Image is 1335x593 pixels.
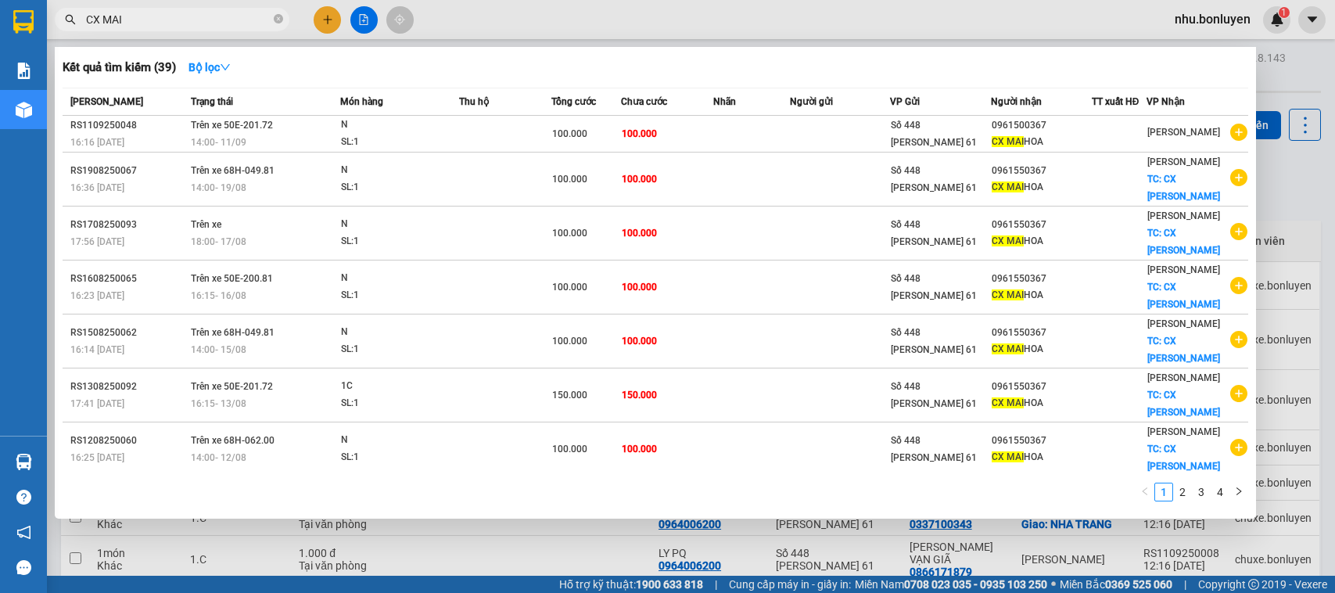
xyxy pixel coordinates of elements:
span: [PERSON_NAME] [1147,127,1220,138]
div: 1C [341,378,458,395]
div: RS1708250093 [70,217,186,233]
span: Số 448 [PERSON_NAME] 61 [891,120,977,148]
span: 100.000 [552,336,587,347]
span: plus-circle [1230,124,1247,141]
span: 14:00 - 19/08 [191,182,246,193]
img: logo-vxr [13,10,34,34]
img: warehouse-icon [16,454,32,470]
span: TC: CX [PERSON_NAME] [1147,390,1220,418]
span: 150.000 [552,390,587,401]
span: close-circle [274,13,283,27]
span: 100.000 [552,228,587,239]
span: TC: CX [PERSON_NAME] [1147,282,1220,310]
span: down [220,62,231,73]
strong: Bộ lọc [188,61,231,74]
span: notification [16,525,31,540]
div: 0961500367 [992,117,1091,134]
span: Tổng cước [551,96,596,107]
span: TC: CX [PERSON_NAME] [1147,228,1220,256]
button: right [1229,483,1248,501]
span: right [1234,487,1243,496]
span: [PERSON_NAME] [1147,318,1220,329]
span: Trên xe 68H-049.81 [191,327,275,338]
span: [PERSON_NAME] [70,96,143,107]
span: Trên xe 50E-201.72 [191,120,273,131]
div: SL: 1 [341,287,458,304]
span: 16:36 [DATE] [70,182,124,193]
div: SL: 1 [341,233,458,250]
span: 17:41 [DATE] [70,398,124,409]
span: question-circle [16,490,31,505]
div: N [341,117,458,134]
span: Số 448 [PERSON_NAME] 61 [891,327,977,355]
a: 3 [1193,483,1210,501]
div: RS1508250062 [70,325,186,341]
div: N [341,162,458,179]
span: TC: CX [PERSON_NAME] [1147,336,1220,364]
span: 100.000 [622,128,657,139]
button: left [1136,483,1154,501]
span: Trên xe [191,219,221,230]
span: 14:00 - 12/08 [191,452,246,463]
button: Bộ lọcdown [176,55,243,80]
div: RS1208250060 [70,433,186,449]
span: Số 448 [PERSON_NAME] 61 [891,273,977,301]
div: 0961550367 [992,379,1091,395]
div: SL: 1 [341,449,458,466]
span: 14:00 - 15/08 [191,344,246,355]
span: 150.000 [622,390,657,401]
span: Trên xe 50E-201.72 [191,381,273,392]
span: 16:25 [DATE] [70,452,124,463]
span: Trên xe 50E-200.81 [191,273,273,284]
span: plus-circle [1230,169,1247,186]
span: 100.000 [622,336,657,347]
li: 3 [1192,483,1211,501]
div: HOA [992,287,1091,304]
div: HOA [992,395,1091,412]
div: 0961550367 [992,217,1091,233]
span: 16:14 [DATE] [70,344,124,355]
span: [PERSON_NAME] [1147,264,1220,275]
span: CX MAI [992,343,1024,354]
span: 100.000 [622,444,657,455]
div: RS1608250065 [70,271,186,287]
h3: Kết quả tìm kiếm ( 39 ) [63,59,176,76]
span: 16:15 - 13/08 [191,398,246,409]
span: Trạng thái [191,96,233,107]
div: N [341,270,458,287]
div: HOA [992,233,1091,250]
div: 0961550367 [992,433,1091,449]
div: SL: 1 [341,341,458,358]
div: SL: 1 [341,179,458,196]
span: CX MAI [992,181,1024,192]
span: Nhãn [713,96,736,107]
span: Chưa cước [621,96,667,107]
span: 100.000 [552,174,587,185]
div: RS1308250092 [70,379,186,395]
span: Trên xe 68H-062.00 [191,435,275,446]
a: 1 [1155,483,1172,501]
span: Người nhận [991,96,1042,107]
span: 18:00 - 17/08 [191,236,246,247]
span: TT xuất HĐ [1092,96,1139,107]
span: [PERSON_NAME] [1147,372,1220,383]
span: 100.000 [622,228,657,239]
span: 16:16 [DATE] [70,137,124,148]
span: left [1140,487,1150,496]
div: 0961550367 [992,271,1091,287]
span: Trên xe 68H-049.81 [191,165,275,176]
span: close-circle [274,14,283,23]
span: VP Gửi [890,96,920,107]
span: 100.000 [622,174,657,185]
span: Người gửi [790,96,833,107]
span: 100.000 [552,128,587,139]
div: HOA [992,134,1091,150]
span: message [16,560,31,575]
div: SL: 1 [341,134,458,151]
span: 16:23 [DATE] [70,290,124,301]
span: VP Nhận [1147,96,1185,107]
span: plus-circle [1230,277,1247,294]
li: Next Page [1229,483,1248,501]
img: warehouse-icon [16,102,32,118]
